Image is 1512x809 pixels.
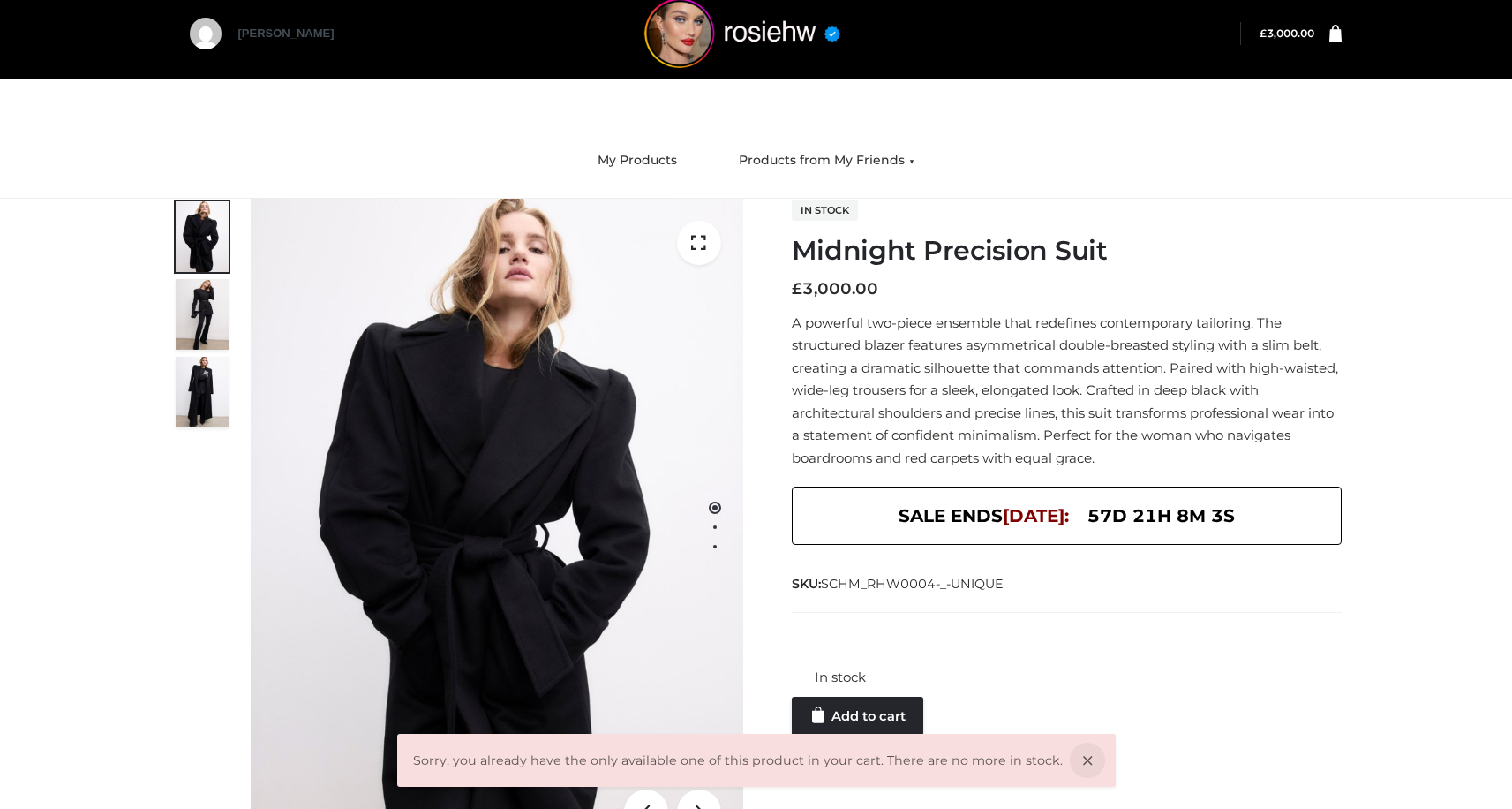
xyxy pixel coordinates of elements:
[1260,26,1267,40] span: £
[1087,501,1235,531] span: 57d 21h 8m 3s
[792,235,1342,267] h1: Midnight Precision Suit
[251,199,533,222] img: Screenshot-2024-10-29-at-6.26.42 PM
[821,576,1004,592] span: SCHM_RHW0004-_-UNIQUE
[176,279,229,350] img: Screenshot-2024-10-29-at-6.26.30%E2%80%AFPM.jpg
[584,141,690,180] a: My Products
[792,487,1342,545] div: SALE ENDS
[792,279,802,299] span: £
[176,357,229,427] img: Screenshot-2024-10-29-at-6.26.36%E2%80%AFPM.jpg
[792,697,923,736] a: Add to cart
[792,573,1005,594] span: SKU:
[176,201,229,272] img: Screenshot-2024-10-29-at-6.26.42%E2%80%AFPM.jpg
[815,666,1365,689] p: In stock
[397,734,1116,787] div: Sorry, you already have the only available one of this product in your cart. There are no more in...
[1260,26,1314,40] a: £3,000.00
[792,312,1342,470] p: A powerful two-piece ensemble that redefines contemporary tailoring. The structured blazer featur...
[792,200,858,221] span: In stock
[238,26,335,72] a: [PERSON_NAME]
[726,141,928,180] a: Products from My Friends
[792,279,878,299] bdi: 3,000.00
[1260,26,1314,40] bdi: 3,000.00
[1003,505,1069,526] span: [DATE]:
